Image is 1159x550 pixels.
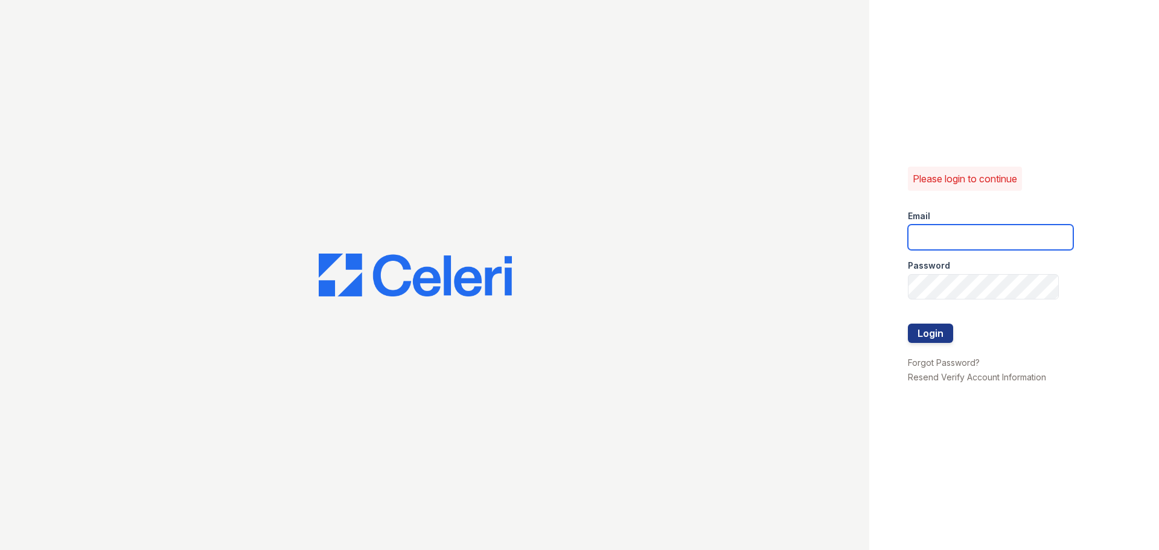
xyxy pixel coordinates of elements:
p: Please login to continue [913,171,1017,186]
label: Email [908,210,930,222]
label: Password [908,260,950,272]
a: Forgot Password? [908,357,980,368]
a: Resend Verify Account Information [908,372,1046,382]
button: Login [908,324,953,343]
img: CE_Logo_Blue-a8612792a0a2168367f1c8372b55b34899dd931a85d93a1a3d3e32e68fde9ad4.png [319,254,512,297]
